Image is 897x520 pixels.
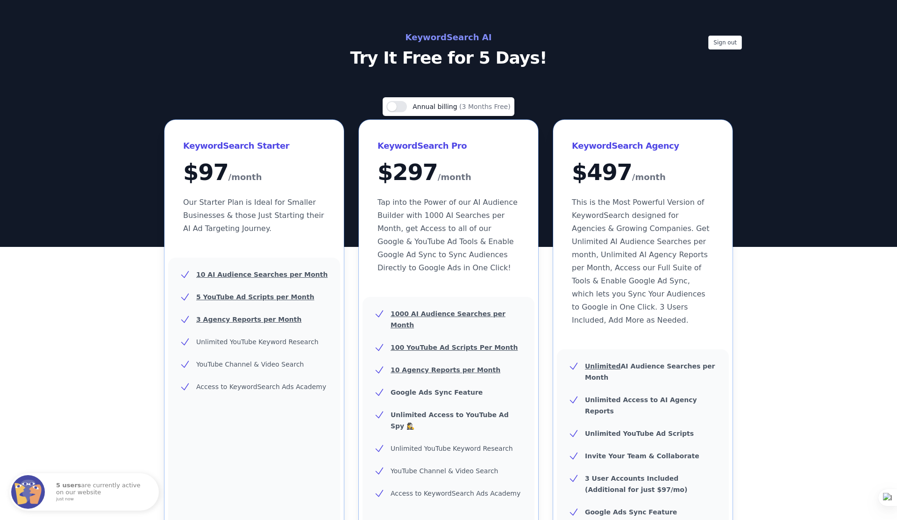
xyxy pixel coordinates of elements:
[11,475,45,509] img: Fomo
[438,170,471,185] span: /month
[377,198,518,272] span: Tap into the Power of our AI Audience Builder with 1000 AI Searches per Month, get Access to all ...
[377,161,520,185] div: $ 297
[183,198,324,233] span: Our Starter Plan is Ideal for Smaller Businesses & those Just Starting their AI Ad Targeting Jour...
[391,310,505,329] u: 1000 AI Audience Searches per Month
[196,271,327,278] u: 10 AI Audience Searches per Month
[239,49,658,67] p: Try It Free for 5 Days!
[196,316,301,323] u: 3 Agency Reports per Month
[391,445,513,452] span: Unlimited YouTube Keyword Research
[391,344,518,351] u: 100 YouTube Ad Scripts Per Month
[585,362,715,381] b: AI Audience Searches per Month
[196,293,314,301] u: 5 YouTube Ad Scripts per Month
[377,138,520,153] h3: KeywordSearch Pro
[196,361,304,368] span: YouTube Channel & Video Search
[572,138,714,153] h3: KeywordSearch Agency
[196,383,326,390] span: Access to KeywordSearch Ads Academy
[391,490,520,497] span: Access to KeywordSearch Ads Academy
[391,366,500,374] u: 10 Agency Reports per Month
[56,497,147,502] small: just now
[585,508,677,516] b: Google Ads Sync Feature
[228,170,262,185] span: /month
[459,103,511,110] span: (3 Months Free)
[632,170,666,185] span: /month
[585,430,694,437] b: Unlimited YouTube Ad Scripts
[585,396,697,415] b: Unlimited Access to AI Agency Reports
[572,198,709,325] span: This is the Most Powerful Version of KeywordSearch designed for Agencies & Growing Companies. Get...
[56,482,81,489] strong: 5 users
[391,389,483,396] b: Google Ads Sync Feature
[391,411,509,430] b: Unlimited Access to YouTube Ad Spy 🕵️‍♀️
[391,467,498,475] span: YouTube Channel & Video Search
[708,36,742,50] button: Sign out
[196,338,319,346] span: Unlimited YouTube Keyword Research
[56,482,149,501] p: are currently active on our website
[585,475,687,493] b: 3 User Accounts Included (Additional for just $97/mo)
[585,362,621,370] u: Unlimited
[183,161,325,185] div: $ 97
[585,452,699,460] b: Invite Your Team & Collaborate
[413,103,459,110] span: Annual billing
[239,30,658,45] h2: KeywordSearch AI
[572,161,714,185] div: $ 497
[183,138,325,153] h3: KeywordSearch Starter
